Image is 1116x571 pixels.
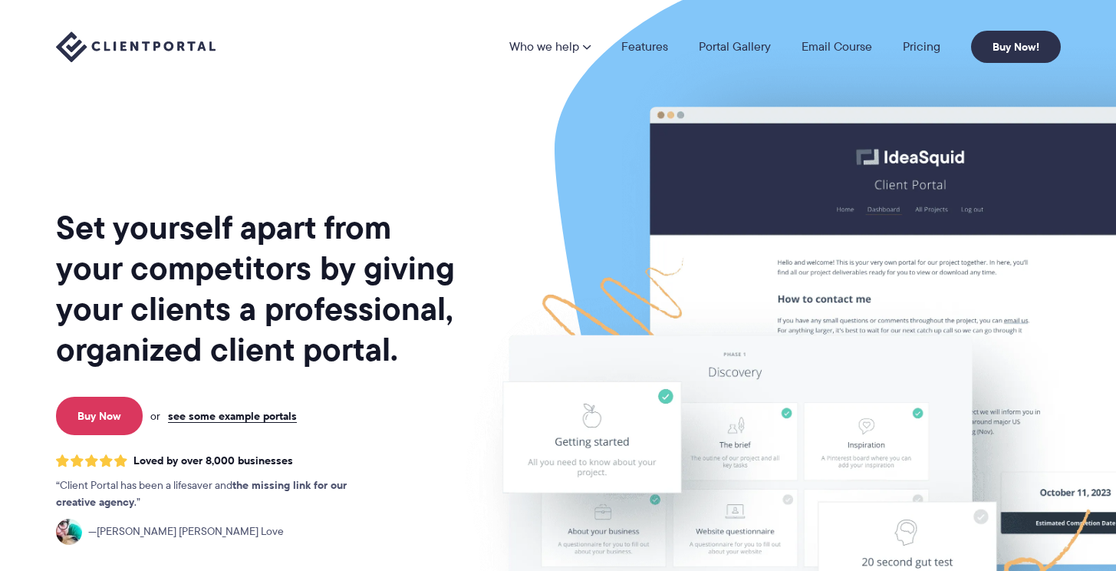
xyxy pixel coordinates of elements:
[971,31,1061,63] a: Buy Now!
[88,523,284,540] span: [PERSON_NAME] [PERSON_NAME] Love
[903,41,940,53] a: Pricing
[150,409,160,423] span: or
[168,409,297,423] a: see some example portals
[621,41,668,53] a: Features
[56,397,143,435] a: Buy Now
[56,477,347,510] strong: the missing link for our creative agency
[699,41,771,53] a: Portal Gallery
[802,41,872,53] a: Email Course
[509,41,591,53] a: Who we help
[56,207,458,370] h1: Set yourself apart from your competitors by giving your clients a professional, organized client ...
[56,477,378,511] p: Client Portal has been a lifesaver and .
[133,454,293,467] span: Loved by over 8,000 businesses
